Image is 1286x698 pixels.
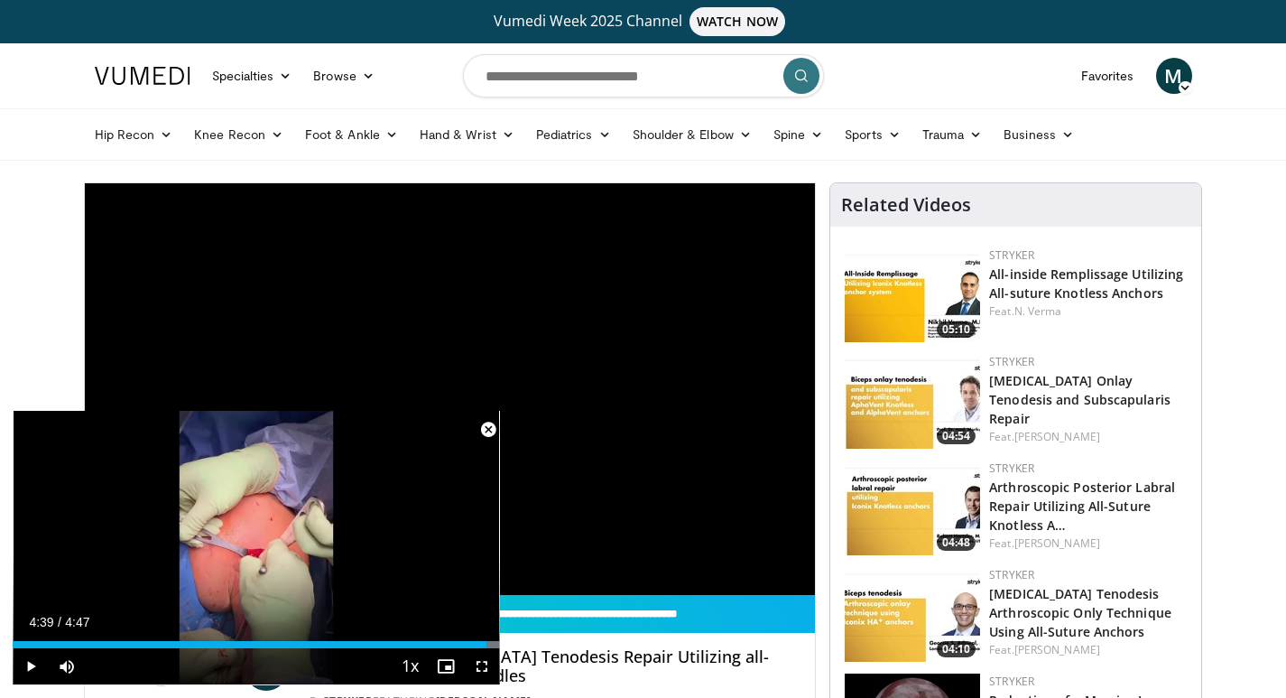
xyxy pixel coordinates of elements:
[845,567,980,662] a: 04:10
[989,265,1183,302] a: All-inside Remplissage Utilizing All-suture Knotless Anchors
[937,535,976,551] span: 04:48
[989,585,1171,640] a: [MEDICAL_DATA] Tenodesis Arthroscopic Only Technique Using All-Suture Anchors
[1014,535,1100,551] a: [PERSON_NAME]
[470,411,506,449] button: Close
[845,354,980,449] a: 04:54
[1014,429,1100,444] a: [PERSON_NAME]
[97,7,1189,36] a: Vumedi Week 2025 ChannelWATCH NOW
[428,648,464,684] button: Enable picture-in-picture mode
[183,116,294,153] a: Knee Recon
[1070,58,1145,94] a: Favorites
[989,461,1034,476] a: Stryker
[689,7,785,36] span: WATCH NOW
[84,116,184,153] a: Hip Recon
[13,411,500,685] video-js: Video Player
[201,58,303,94] a: Specialties
[310,647,800,686] h4: Subpectoral [MEDICAL_DATA] Tenodesis Repair Utilizing all-Suture Anchor with Needles
[989,535,1187,552] div: Feat.
[834,116,911,153] a: Sports
[845,247,980,342] a: 05:10
[989,247,1034,263] a: Stryker
[1014,642,1100,657] a: [PERSON_NAME]
[845,461,980,555] a: 04:48
[993,116,1085,153] a: Business
[1014,303,1062,319] a: N. Verma
[294,116,409,153] a: Foot & Ankle
[845,567,980,662] img: dd3c9599-9b8f-4523-a967-19256dd67964.150x105_q85_crop-smart_upscale.jpg
[525,116,622,153] a: Pediatrics
[845,461,980,555] img: d2f6a426-04ef-449f-8186-4ca5fc42937c.150x105_q85_crop-smart_upscale.jpg
[989,429,1187,445] div: Feat.
[302,58,385,94] a: Browse
[95,67,190,85] img: VuMedi Logo
[989,372,1170,427] a: [MEDICAL_DATA] Onlay Tenodesis and Subscapularis Repair
[845,354,980,449] img: f0e53f01-d5db-4f12-81ed-ecc49cba6117.150x105_q85_crop-smart_upscale.jpg
[464,648,500,684] button: Fullscreen
[937,321,976,338] span: 05:10
[58,615,61,629] span: /
[622,116,763,153] a: Shoulder & Elbow
[409,116,525,153] a: Hand & Wrist
[841,194,971,216] h4: Related Videos
[13,641,500,648] div: Progress Bar
[989,642,1187,658] div: Feat.
[845,247,980,342] img: 0dbaa052-54c8-49be-8279-c70a6c51c0f9.150x105_q85_crop-smart_upscale.jpg
[29,615,53,629] span: 4:39
[937,641,976,657] span: 04:10
[989,674,1034,689] a: Stryker
[989,479,1175,534] a: Arthroscopic Posterior Labral Repair Utilizing All-Suture Knotless A…
[463,54,824,98] input: Search topics, interventions
[13,648,49,684] button: Play
[989,354,1034,369] a: Stryker
[989,303,1187,320] div: Feat.
[763,116,834,153] a: Spine
[1156,58,1192,94] a: M
[911,116,994,153] a: Trauma
[65,615,89,629] span: 4:47
[49,648,85,684] button: Mute
[989,567,1034,582] a: Stryker
[937,428,976,444] span: 04:54
[392,648,428,684] button: Playback Rate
